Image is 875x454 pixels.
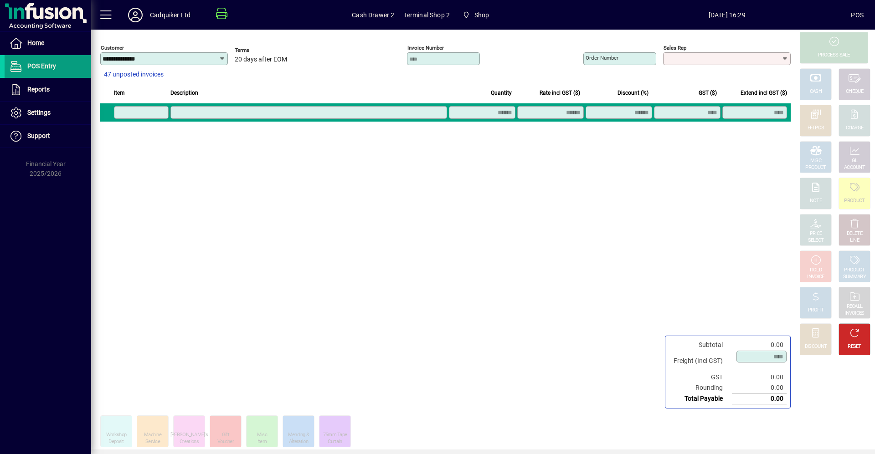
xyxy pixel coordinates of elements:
[27,132,50,139] span: Support
[851,8,864,22] div: POS
[145,439,160,445] div: Service
[101,45,124,51] mat-label: Customer
[328,439,342,445] div: Curtain
[407,45,444,51] mat-label: Invoice number
[217,439,234,445] div: Voucher
[100,66,167,83] button: 47 unposted invoices
[323,432,347,439] div: 75mm Tape
[844,164,865,171] div: ACCOUNT
[805,164,826,171] div: PRODUCT
[732,393,787,404] td: 0.00
[114,88,125,98] span: Item
[843,274,866,281] div: SUMMARY
[474,8,489,22] span: Shop
[257,432,267,439] div: Misc
[27,109,51,116] span: Settings
[27,86,50,93] span: Reports
[810,267,822,274] div: HOLD
[235,56,287,63] span: 20 days after EOM
[741,88,787,98] span: Extend incl GST ($)
[669,393,732,404] td: Total Payable
[664,45,686,51] mat-label: Sales rep
[491,88,512,98] span: Quantity
[810,88,822,95] div: CASH
[852,158,858,164] div: GL
[810,230,822,237] div: PRICE
[850,237,859,244] div: LINE
[808,125,824,132] div: EFTPOS
[289,439,308,445] div: Alteration
[144,432,161,439] div: Machine
[352,8,394,22] span: Cash Drawer 2
[732,383,787,393] td: 0.00
[699,88,717,98] span: GST ($)
[5,125,91,148] a: Support
[847,230,862,237] div: DELETE
[732,372,787,383] td: 0.00
[808,237,824,244] div: SELECT
[222,432,229,439] div: Gift
[106,432,126,439] div: Workshop
[818,52,850,59] div: PROCESS SALE
[669,350,732,372] td: Freight (Incl GST)
[235,47,289,53] span: Terms
[5,78,91,101] a: Reports
[669,340,732,350] td: Subtotal
[27,39,44,46] span: Home
[403,8,450,22] span: Terminal Shop 2
[540,88,580,98] span: Rate incl GST ($)
[180,439,199,445] div: Creations
[150,8,190,22] div: Cadquiker Ltd
[848,343,861,350] div: RESET
[844,267,865,274] div: PRODUCT
[108,439,124,445] div: Deposit
[121,7,150,23] button: Profile
[5,102,91,124] a: Settings
[459,7,493,23] span: Shop
[844,198,865,204] div: PRODUCT
[805,343,827,350] div: DISCOUNT
[669,372,732,383] td: GST
[603,8,851,22] span: [DATE] 16:29
[27,62,56,70] span: POS Entry
[669,383,732,393] td: Rounding
[847,303,863,310] div: RECALL
[170,88,198,98] span: Description
[288,432,309,439] div: Mending &
[810,158,821,164] div: MISC
[618,88,649,98] span: Discount (%)
[846,88,863,95] div: CHEQUE
[846,125,864,132] div: CHARGE
[104,70,164,79] span: 47 unposted invoices
[807,274,824,281] div: INVOICE
[257,439,267,445] div: Item
[844,310,864,317] div: INVOICES
[810,198,822,204] div: NOTE
[586,55,618,61] mat-label: Order number
[808,307,824,314] div: PROFIT
[5,32,91,55] a: Home
[732,340,787,350] td: 0.00
[170,432,208,439] div: [PERSON_NAME]'s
